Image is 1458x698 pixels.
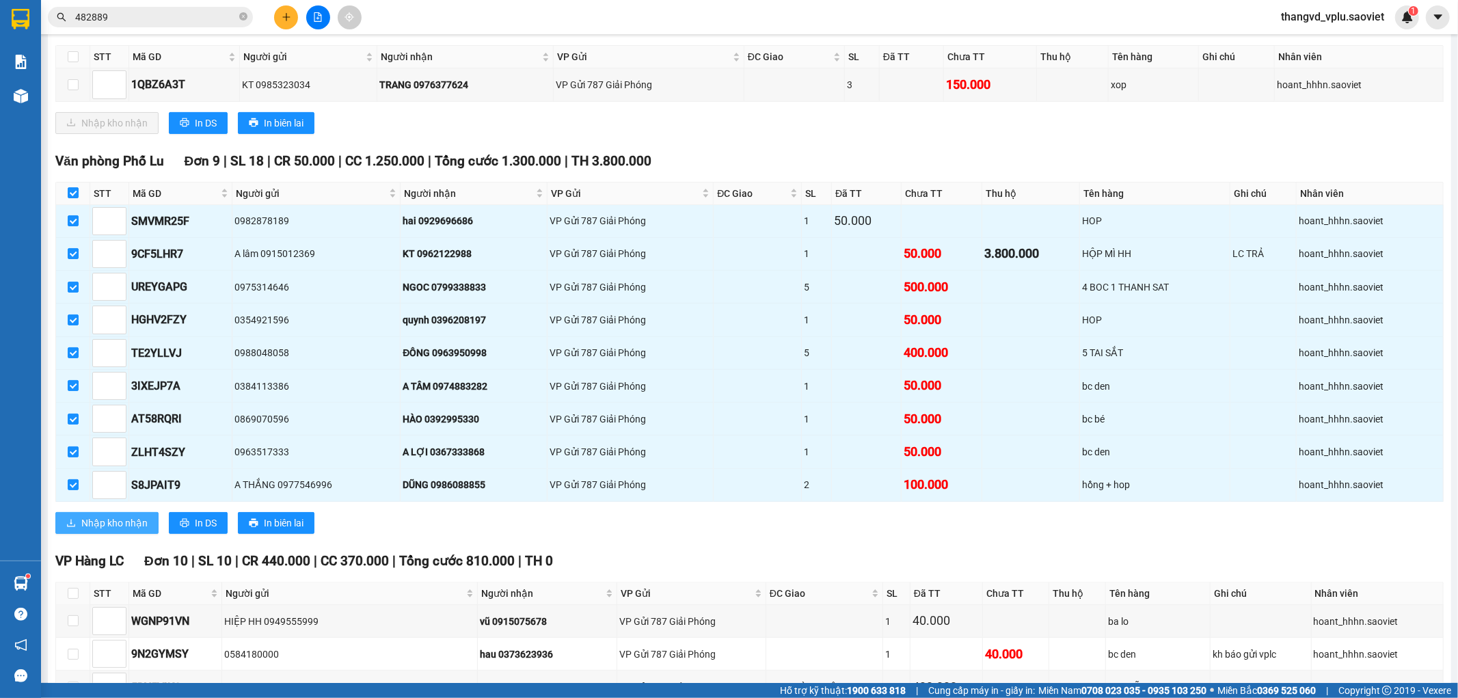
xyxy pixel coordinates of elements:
div: DŨNG 0986088855 [403,477,545,492]
th: Thu hộ [1037,46,1109,68]
div: 1 [804,246,829,261]
div: ĐÔNG 0963950998 [403,345,545,360]
button: downloadNhập kho nhận [55,112,159,134]
div: VP Gửi 787 Giải Phóng [556,77,742,92]
td: VP Gửi 787 Giải Phóng [617,638,766,671]
button: file-add [306,5,330,29]
div: kh báo gửi vplc [1213,647,1308,662]
span: | [565,153,568,169]
div: 40.000 [985,645,1047,664]
div: xop [1111,77,1196,92]
button: aim [338,5,362,29]
td: VP Gửi 787 Giải Phóng [548,238,714,271]
span: plus [282,12,291,22]
span: SL 10 [198,553,232,569]
div: VP Gửi 787 Giải Phóng [550,213,711,228]
span: Đơn 10 [144,553,188,569]
span: Cung cấp máy in - giấy in: [928,683,1035,698]
th: STT [90,46,129,68]
span: TH 0 [525,553,553,569]
span: Người gửi [243,49,363,64]
span: file-add [313,12,323,22]
img: icon-new-feature [1401,11,1414,23]
div: VP Gửi 787 Giải Phóng [550,280,711,295]
td: TE2YLLVJ [129,337,232,370]
div: 150.000 [946,75,1034,94]
span: Văn phòng Phố Lu [55,153,164,169]
span: Người nhận [481,586,603,601]
div: A LỢI 0367333868 [403,444,545,459]
span: Người gửi [226,586,464,601]
span: Người nhận [381,49,539,64]
span: Miền Nam [1038,683,1206,698]
td: VP Gửi 787 Giải Phóng [548,370,714,403]
td: HGHV2FZY [129,304,232,336]
div: hoant_hhhn.saoviet [1299,477,1441,492]
div: 50.000 [904,442,980,461]
span: | [338,153,342,169]
td: 3IXEJP7A [129,370,232,403]
div: hoant_hhhn.saoviet [1314,614,1441,629]
td: ZLHT4SZY [129,435,232,468]
sup: 1 [26,574,30,578]
div: 1QBZ6A3T [131,76,237,93]
span: CR 440.000 [242,553,310,569]
div: 5 TAI SẮT [1082,345,1228,360]
span: | [191,553,195,569]
span: Nhập kho nhận [81,515,148,531]
div: hoant_hhhn.saoviet [1314,647,1441,662]
div: 0384113386 [234,379,398,394]
div: hoant_hhhn.saoviet [1299,444,1441,459]
th: SL [802,183,832,205]
div: HOP [1082,213,1228,228]
span: aim [345,12,354,22]
div: 1 [804,312,829,327]
div: VP Gửi 787 Giải Phóng [550,345,711,360]
span: TH 3.800.000 [571,153,651,169]
div: 3 [847,77,877,92]
span: Tổng cước 1.300.000 [435,153,561,169]
span: search [57,12,66,22]
div: bc den [1082,444,1228,459]
div: hoant_hhhn.saoviet [1277,77,1441,92]
button: printerIn DS [169,112,228,134]
th: SL [883,582,910,605]
span: VP Gửi [557,49,730,64]
div: 2 [804,477,829,492]
span: ĐC Giao [717,186,787,201]
span: close-circle [239,12,247,21]
div: hoant_hhhn.saoviet [1299,213,1441,228]
div: ZLHT4SZY [131,444,230,461]
span: CR 50.000 [274,153,335,169]
div: AT58RQRI [131,410,230,427]
td: UREYGAPG [129,271,232,304]
h2: MTDPZJ4I [8,79,110,102]
div: VP Gửi 787 Giải Phóng [550,444,711,459]
div: 50.000 [904,410,980,429]
div: 0975314646 [234,280,398,295]
div: 0869070596 [234,412,398,427]
strong: 0708 023 035 - 0935 103 250 [1081,685,1206,696]
span: Người gửi [236,186,386,201]
div: hoant_hhhn.saoviet [1299,345,1441,360]
span: Mã GD [133,586,208,601]
span: notification [14,639,27,652]
div: 0354921596 [234,312,398,327]
div: 100.000 [904,475,980,494]
div: A TÂM 0974883282 [403,379,545,394]
b: Sao Việt [83,32,167,55]
div: KT 0985323034 [242,77,375,92]
div: 1 [885,614,908,629]
td: VP Gửi 787 Giải Phóng [548,205,714,238]
span: message [14,669,27,682]
button: downloadNhập kho nhận [55,512,159,534]
span: printer [249,518,258,529]
div: A THẮNG 0977546996 [234,477,398,492]
span: In DS [195,116,217,131]
div: 5RX5VIKS [131,679,219,696]
h2: VP Nhận: VP Nhận 779 Giải Phóng [72,79,330,209]
div: 0975461896 [224,680,476,695]
div: 1 [804,379,829,394]
th: Thu hộ [1049,582,1106,605]
div: KT 0962122988 [403,246,545,261]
